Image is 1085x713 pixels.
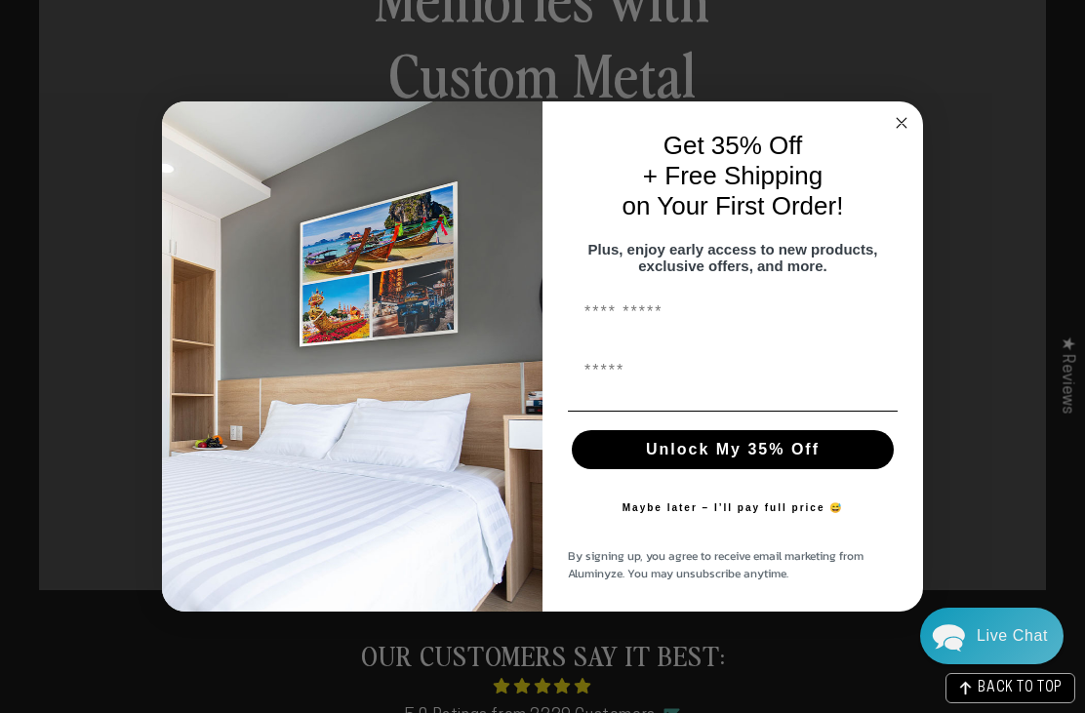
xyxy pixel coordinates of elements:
img: underline [568,411,898,412]
button: Unlock My 35% Off [572,430,894,469]
button: Maybe later – I’ll pay full price 😅 [613,489,854,528]
div: Contact Us Directly [977,608,1048,664]
span: Get 35% Off [663,131,803,160]
span: Plus, enjoy early access to new products, exclusive offers, and more. [588,241,878,274]
img: 728e4f65-7e6c-44e2-b7d1-0292a396982f.jpeg [162,101,542,613]
div: Chat widget toggle [920,608,1064,664]
span: + Free Shipping [643,161,823,190]
span: By signing up, you agree to receive email marketing from Aluminyze. You may unsubscribe anytime. [568,547,864,582]
span: BACK TO TOP [978,682,1063,695]
button: Close dialog [890,111,913,135]
span: on Your First Order! [623,191,844,220]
